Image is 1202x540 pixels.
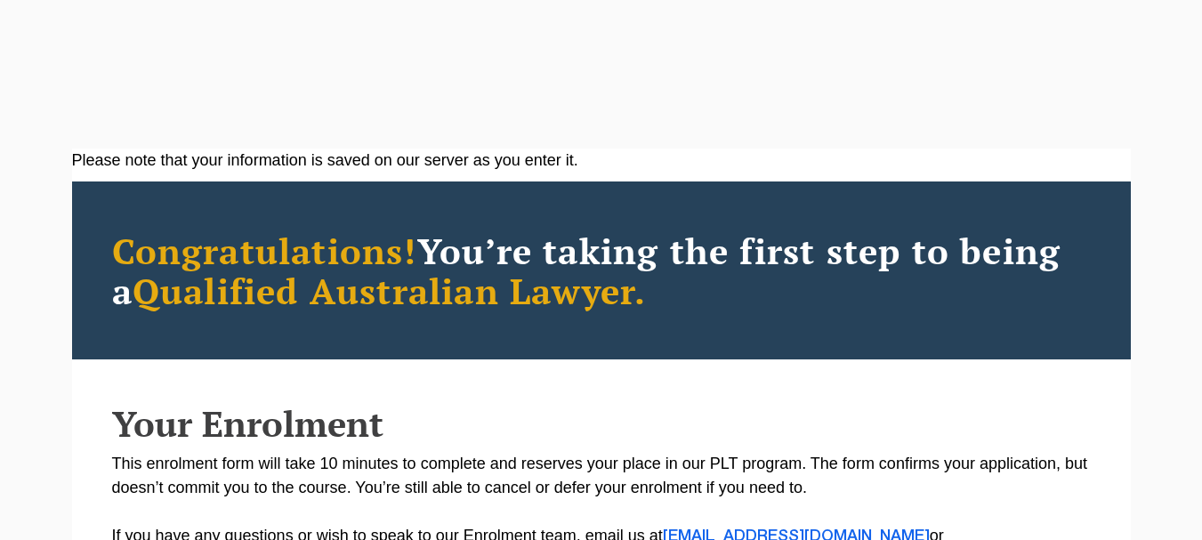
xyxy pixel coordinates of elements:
[112,230,1091,310] h2: You’re taking the first step to being a
[40,20,237,103] a: [PERSON_NAME] Centre for Law
[72,149,1131,173] div: Please note that your information is saved on our server as you enter it.
[112,227,417,274] span: Congratulations!
[112,404,1091,443] h2: Your Enrolment
[133,267,647,314] span: Qualified Australian Lawyer.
